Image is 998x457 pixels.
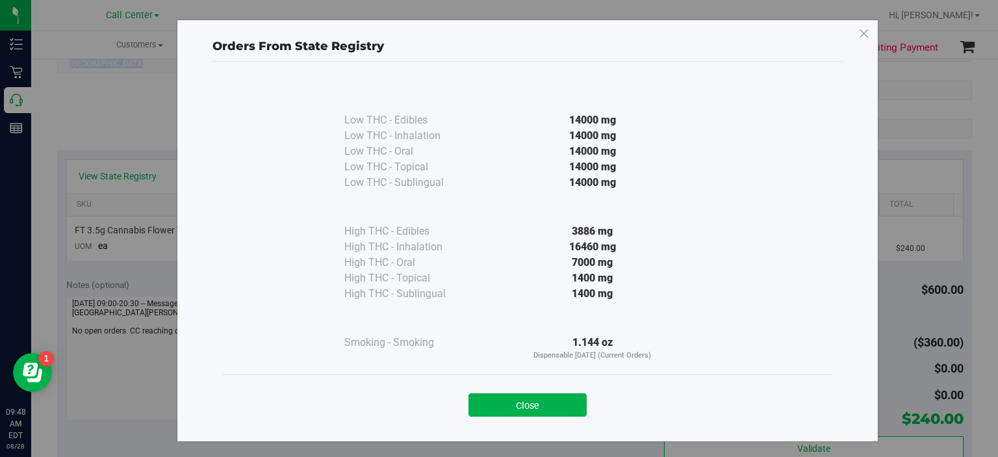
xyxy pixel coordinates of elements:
[468,393,587,417] button: Close
[344,159,474,175] div: Low THC - Topical
[212,39,384,53] span: Orders From State Registry
[474,286,711,302] div: 1400 mg
[474,128,711,144] div: 14000 mg
[344,286,474,302] div: High THC - Sublingual
[474,175,711,190] div: 14000 mg
[344,128,474,144] div: Low THC - Inhalation
[344,270,474,286] div: High THC - Topical
[474,144,711,159] div: 14000 mg
[344,175,474,190] div: Low THC - Sublingual
[474,112,711,128] div: 14000 mg
[13,353,52,392] iframe: Resource center
[474,270,711,286] div: 1400 mg
[344,255,474,270] div: High THC - Oral
[344,144,474,159] div: Low THC - Oral
[474,350,711,361] p: Dispensable [DATE] (Current Orders)
[344,112,474,128] div: Low THC - Edibles
[344,224,474,239] div: High THC - Edibles
[344,239,474,255] div: High THC - Inhalation
[38,351,54,367] iframe: Resource center unread badge
[474,239,711,255] div: 16460 mg
[474,335,711,361] div: 1.144 oz
[474,224,711,239] div: 3886 mg
[344,335,474,350] div: Smoking - Smoking
[474,159,711,175] div: 14000 mg
[474,255,711,270] div: 7000 mg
